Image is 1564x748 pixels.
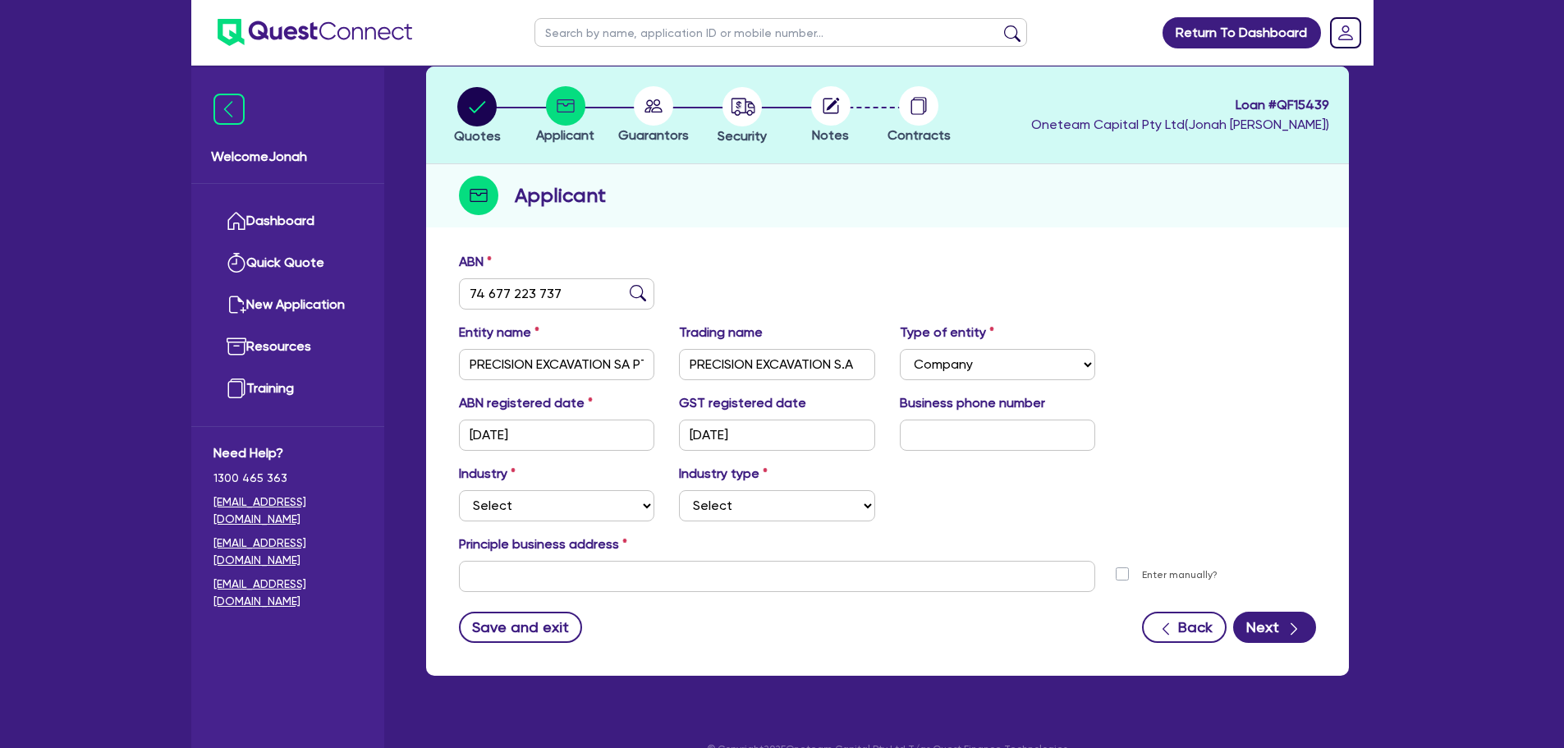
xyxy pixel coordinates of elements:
[1324,11,1367,54] a: Dropdown toggle
[1031,117,1329,132] span: Oneteam Capital Pty Ltd ( Jonah [PERSON_NAME] )
[459,323,539,342] label: Entity name
[459,464,516,484] label: Industry
[679,420,875,451] input: DD / MM / YYYY
[454,128,501,144] span: Quotes
[679,393,806,413] label: GST registered date
[1163,17,1321,48] a: Return To Dashboard
[213,470,362,487] span: 1300 465 363
[900,393,1045,413] label: Business phone number
[213,242,362,284] a: Quick Quote
[213,326,362,368] a: Resources
[213,443,362,463] span: Need Help?
[459,535,627,554] label: Principle business address
[459,612,583,643] button: Save and exit
[227,295,246,314] img: new-application
[213,576,362,610] a: [EMAIL_ADDRESS][DOMAIN_NAME]
[459,252,492,272] label: ABN
[459,176,498,215] img: step-icon
[1142,612,1227,643] button: Back
[900,323,994,342] label: Type of entity
[218,19,412,46] img: quest-connect-logo-blue
[211,147,365,167] span: Welcome Jonah
[1142,567,1218,583] label: Enter manually?
[213,493,362,528] a: [EMAIL_ADDRESS][DOMAIN_NAME]
[227,253,246,273] img: quick-quote
[227,337,246,356] img: resources
[515,181,606,210] h2: Applicant
[1031,95,1329,115] span: Loan # QF15439
[812,127,849,143] span: Notes
[213,200,362,242] a: Dashboard
[679,464,768,484] label: Industry type
[213,535,362,569] a: [EMAIL_ADDRESS][DOMAIN_NAME]
[453,86,502,147] button: Quotes
[213,284,362,326] a: New Application
[459,420,655,451] input: DD / MM / YYYY
[679,323,763,342] label: Trading name
[1233,612,1316,643] button: Next
[459,393,593,413] label: ABN registered date
[630,285,646,301] img: abn-lookup icon
[536,127,594,143] span: Applicant
[227,379,246,398] img: training
[718,128,767,144] span: Security
[618,127,689,143] span: Guarantors
[717,86,768,147] button: Security
[213,368,362,410] a: Training
[213,94,245,125] img: icon-menu-close
[887,127,951,143] span: Contracts
[534,18,1027,47] input: Search by name, application ID or mobile number...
